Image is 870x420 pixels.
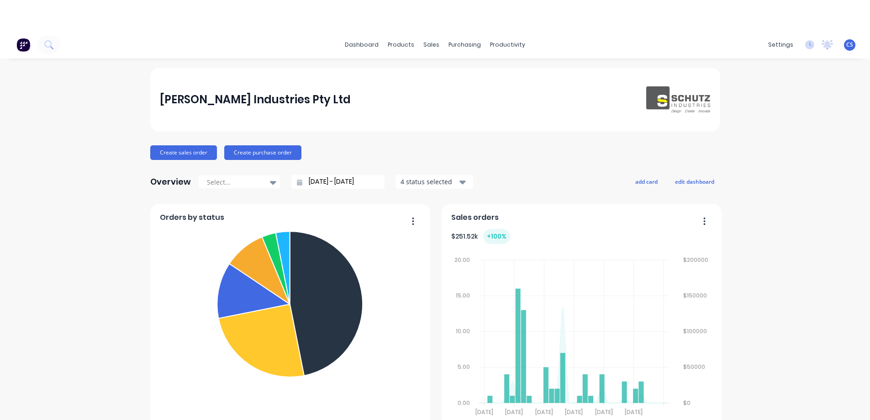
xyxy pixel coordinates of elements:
div: 4 status selected [401,177,458,186]
tspan: 0.00 [458,399,470,407]
span: CS [846,41,853,49]
div: Overview [150,173,191,191]
tspan: 5.00 [458,363,470,371]
div: purchasing [444,38,485,52]
tspan: 10.00 [456,327,470,335]
tspan: [DATE] [595,408,613,416]
tspan: $0 [683,399,691,407]
div: settings [764,38,798,52]
div: sales [419,38,444,52]
button: add card [629,175,664,187]
div: productivity [485,38,530,52]
button: Create purchase order [224,145,301,160]
tspan: [DATE] [565,408,583,416]
span: Sales orders [451,212,499,223]
img: Schutz Industries Pty Ltd [646,86,710,113]
button: Create sales order [150,145,217,160]
tspan: $150000 [683,292,707,299]
div: [PERSON_NAME] Industries Pty Ltd [160,90,351,109]
button: 4 status selected [395,175,473,189]
div: $ 251.52k [451,229,510,244]
tspan: [DATE] [506,408,523,416]
iframe: Intercom live chat [839,389,861,411]
div: + 100 % [483,229,510,244]
tspan: [DATE] [535,408,553,416]
a: dashboard [340,38,383,52]
img: Factory [16,38,30,52]
tspan: 15.00 [456,292,470,299]
span: Orders by status [160,212,224,223]
tspan: [DATE] [475,408,493,416]
tspan: $200000 [683,256,708,264]
button: edit dashboard [669,175,720,187]
tspan: [DATE] [625,408,643,416]
tspan: $50000 [683,363,705,371]
div: products [383,38,419,52]
tspan: 20.00 [454,256,470,264]
tspan: $100000 [683,327,707,335]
